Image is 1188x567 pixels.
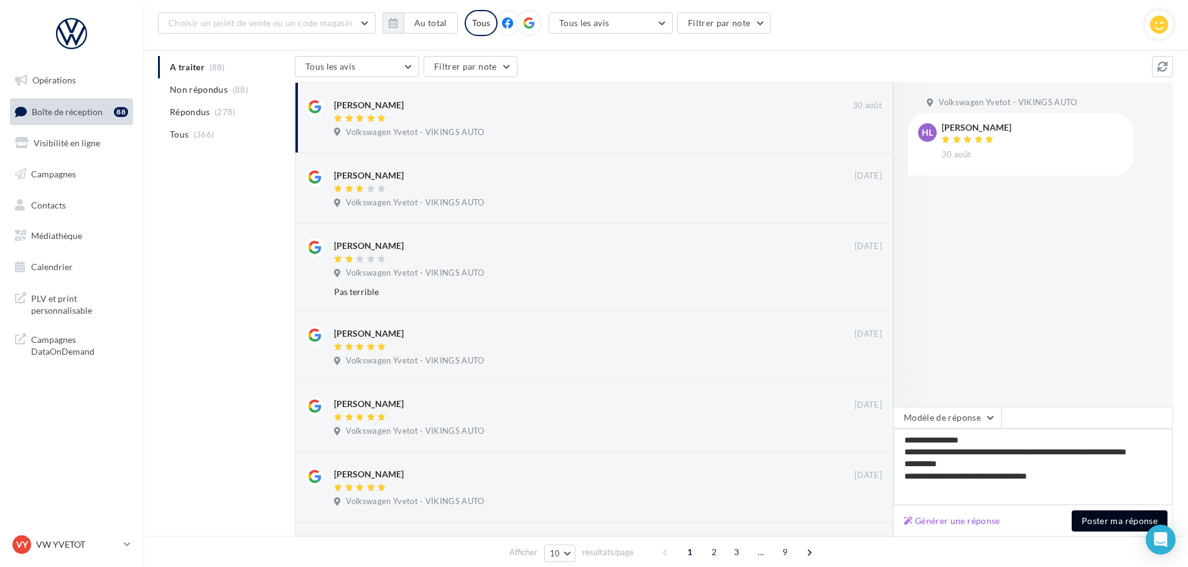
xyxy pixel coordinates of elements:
button: Modèle de réponse [893,407,1001,428]
a: Contacts [7,192,136,218]
span: Choisir un point de vente ou un code magasin [169,17,353,28]
button: Tous les avis [295,56,419,77]
span: Contacts [31,199,66,210]
button: Poster ma réponse [1072,510,1167,532]
span: 1 [680,542,700,562]
div: Tous [465,10,498,36]
span: Volkswagen Yvetot - VIKINGS AUTO [346,127,484,138]
span: résultats/page [582,546,634,558]
div: 88 [114,107,128,117]
button: Filtrer par note [677,12,771,34]
button: Filtrer par note [424,56,517,77]
span: Volkswagen Yvetot - VIKINGS AUTO [346,268,484,279]
span: Tous les avis [305,61,356,72]
a: Boîte de réception88 [7,98,136,125]
span: Volkswagen Yvetot - VIKINGS AUTO [939,97,1077,108]
span: [DATE] [855,329,882,340]
span: Volkswagen Yvetot - VIKINGS AUTO [346,496,484,507]
span: 3 [726,542,746,562]
button: Tous les avis [549,12,673,34]
span: Boîte de réception [32,106,103,116]
div: [PERSON_NAME] [334,169,404,182]
span: Campagnes [31,169,76,179]
span: (278) [215,107,236,117]
a: VY VW YVETOT [10,533,133,556]
a: Opérations [7,67,136,93]
span: Non répondus [170,83,228,96]
span: VY [16,538,28,551]
div: Pas terrible [334,286,801,298]
span: Calendrier [31,261,73,272]
div: [PERSON_NAME] [334,327,404,340]
button: Choisir un point de vente ou un code magasin [158,12,376,34]
span: Visibilité en ligne [34,138,100,148]
span: 2 [704,542,724,562]
span: [DATE] [855,470,882,481]
span: 9 [775,542,795,562]
button: Au total [383,12,458,34]
span: (366) [193,129,215,139]
span: Tous les avis [559,17,610,28]
button: 10 [544,545,576,562]
span: ... [751,542,771,562]
span: Afficher [509,546,537,558]
span: Campagnes DataOnDemand [31,331,128,358]
span: PLV et print personnalisable [31,290,128,317]
span: Volkswagen Yvetot - VIKINGS AUTO [346,197,484,209]
span: 10 [550,548,560,558]
span: Volkswagen Yvetot - VIKINGS AUTO [346,426,484,437]
a: Visibilité en ligne [7,130,136,156]
button: Générer une réponse [899,513,1005,528]
span: Répondus [170,106,210,118]
div: [PERSON_NAME] [334,240,404,252]
span: [DATE] [855,171,882,182]
a: Médiathèque [7,223,136,249]
div: Open Intercom Messenger [1146,525,1176,555]
a: Campagnes DataOnDemand [7,326,136,363]
a: Campagnes [7,161,136,187]
a: Calendrier [7,254,136,280]
div: [PERSON_NAME] [942,123,1011,132]
div: [PERSON_NAME] [334,99,404,111]
span: 30 août [942,149,971,161]
div: [PERSON_NAME] [334,398,404,410]
span: Médiathèque [31,230,82,241]
span: [DATE] [855,241,882,252]
p: VW YVETOT [36,538,119,551]
span: Opérations [32,75,76,85]
button: Au total [404,12,458,34]
span: Tous [170,128,188,141]
span: HL [922,126,933,139]
span: (88) [233,85,248,95]
span: [DATE] [855,400,882,411]
span: Volkswagen Yvetot - VIKINGS AUTO [346,355,484,367]
a: PLV et print personnalisable [7,285,136,322]
div: [PERSON_NAME] [334,468,404,480]
span: 30 août [853,100,882,111]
